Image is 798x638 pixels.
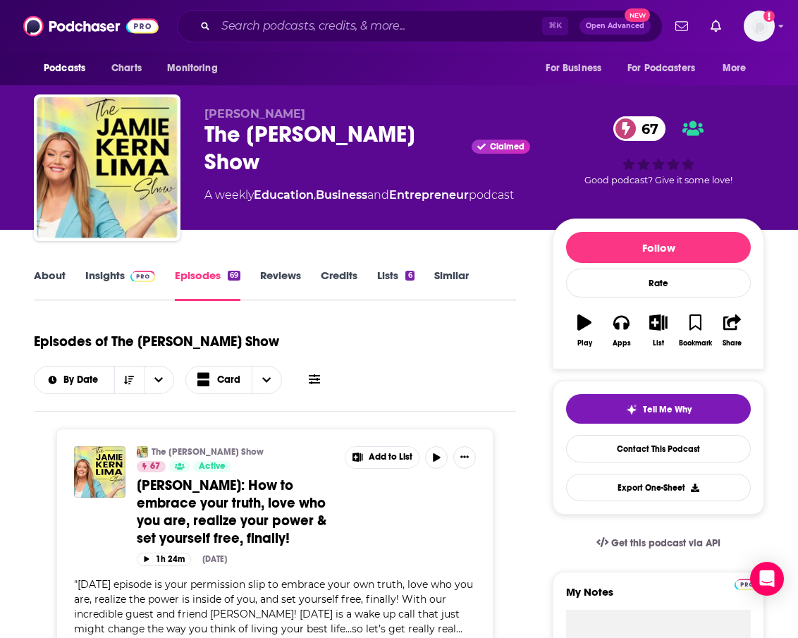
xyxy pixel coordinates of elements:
button: Show More Button [345,447,419,468]
button: 1h 24m [137,553,191,566]
div: [DATE] [202,554,227,564]
a: Active [193,461,231,472]
span: New [625,8,650,22]
span: , [314,188,316,202]
span: 67 [150,460,160,474]
a: Charts [102,55,150,82]
a: Credits [321,269,357,301]
img: Podchaser - Follow, Share and Rate Podcasts [23,13,159,39]
span: Add to List [369,452,412,462]
a: Contact This Podcast [566,435,751,462]
div: Rate [566,269,751,297]
a: Similar [434,269,469,301]
span: ⌘ K [542,17,568,35]
button: Apps [603,305,639,356]
a: InsightsPodchaser Pro [85,269,155,301]
a: Entrepreneur [389,188,469,202]
div: A weekly podcast [204,187,514,204]
a: Lists6 [377,269,414,301]
img: Podchaser Pro [735,579,759,590]
div: Apps [613,339,631,348]
div: 69 [228,271,240,281]
button: List [640,305,677,356]
a: Get this podcast via API [585,526,732,560]
span: 67 [627,116,665,141]
button: open menu [157,55,235,82]
button: open menu [35,375,114,385]
span: ... [456,622,462,635]
a: [PERSON_NAME]: How to embrace your truth, love who you are, realize your power & set yourself fre... [137,477,335,547]
img: Jen Hatmaker: How to embrace your truth, love who you are, realize your power & set yourself free... [74,446,125,498]
button: open menu [34,55,104,82]
span: [PERSON_NAME] [204,107,305,121]
label: My Notes [566,585,751,610]
span: For Business [546,59,601,78]
button: open menu [144,367,173,393]
div: 67Good podcast? Give it some love! [553,107,764,195]
span: For Podcasters [627,59,695,78]
a: Show notifications dropdown [705,14,727,38]
img: tell me why sparkle [626,404,637,415]
div: Bookmark [679,339,712,348]
h1: Episodes of The [PERSON_NAME] Show [34,333,279,350]
button: Play [566,305,603,356]
span: Claimed [490,143,524,150]
h2: Choose List sort [34,366,174,394]
div: Play [577,339,592,348]
a: 67 [137,461,166,472]
button: Follow [566,232,751,263]
div: Open Intercom Messenger [750,562,784,596]
button: Show More Button [453,446,476,469]
button: open menu [618,55,716,82]
span: Charts [111,59,142,78]
span: Open Advanced [586,23,644,30]
div: Search podcasts, credits, & more... [177,10,663,42]
span: Podcasts [44,59,85,78]
span: Active [199,460,226,474]
img: Podchaser Pro [130,271,155,282]
img: User Profile [744,11,775,42]
button: Bookmark [677,305,713,356]
button: Show profile menu [744,11,775,42]
img: The Jamie Kern Lima Show [137,446,148,458]
button: tell me why sparkleTell Me Why [566,394,751,424]
span: Good podcast? Give it some love! [584,175,732,185]
a: Reviews [260,269,301,301]
div: 6 [405,271,414,281]
img: The Jamie Kern Lima Show [37,97,178,238]
span: [PERSON_NAME]: How to embrace your truth, love who you are, realize your power & set yourself fre... [137,477,326,547]
button: Choose View [185,366,283,394]
span: Logged in as shcarlos [744,11,775,42]
span: Card [217,375,240,385]
a: Business [316,188,367,202]
a: The [PERSON_NAME] Show [152,446,264,458]
a: 67 [613,116,665,141]
button: Export One-Sheet [566,474,751,501]
span: [DATE] episode is your permission slip to embrace your own truth, love who you are, realize the p... [74,578,473,635]
svg: Add a profile image [763,11,775,22]
span: Monitoring [167,59,217,78]
div: List [653,339,664,348]
button: Share [714,305,751,356]
input: Search podcasts, credits, & more... [216,15,542,37]
button: Sort Direction [114,367,144,393]
span: By Date [63,375,103,385]
span: Get this podcast via API [611,537,720,549]
a: About [34,269,66,301]
a: Show notifications dropdown [670,14,694,38]
span: More [723,59,747,78]
span: and [367,188,389,202]
button: open menu [536,55,619,82]
span: Tell Me Why [643,404,692,415]
div: Share [723,339,742,348]
button: Open AdvancedNew [579,18,651,35]
span: " [74,578,473,635]
a: Episodes69 [175,269,240,301]
button: open menu [713,55,764,82]
a: Pro website [735,577,759,590]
